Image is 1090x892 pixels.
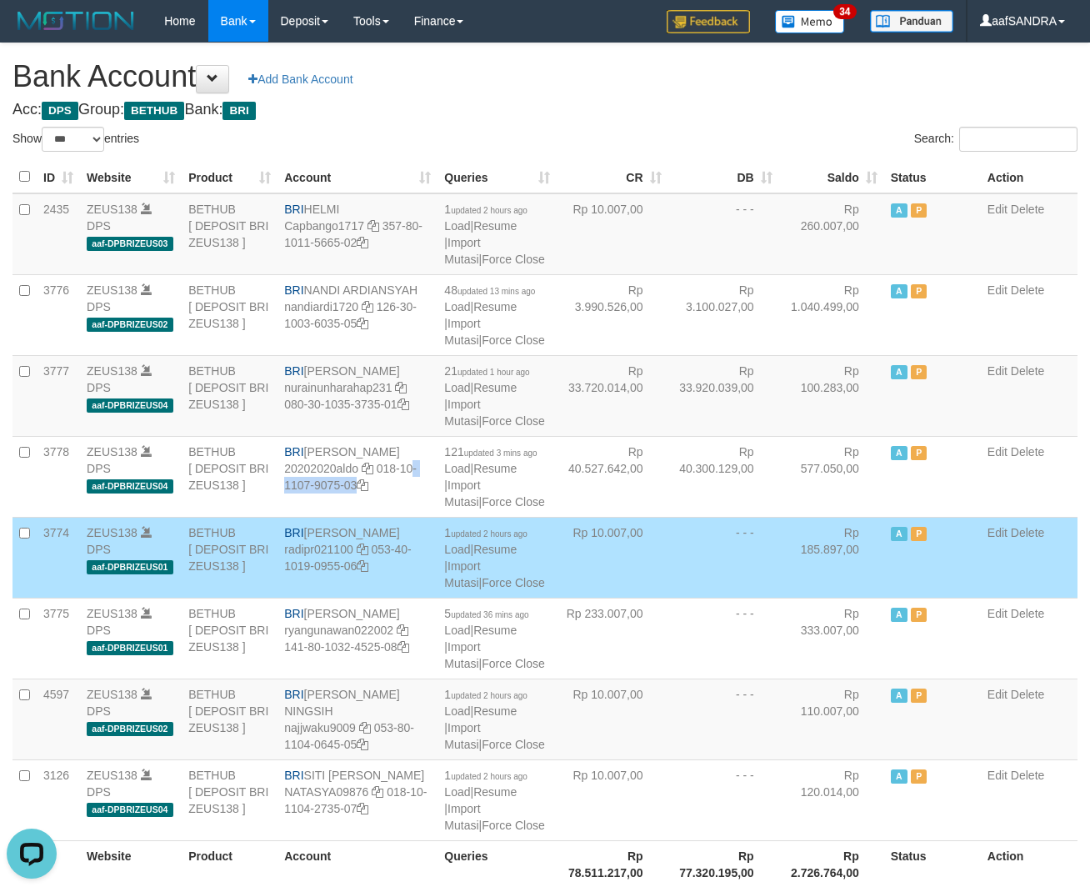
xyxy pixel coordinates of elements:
[87,203,137,216] a: ZEUS138
[372,785,383,799] a: Copy NATASYA09876 to clipboard
[182,517,277,598] td: BETHUB [ DEPOSIT BRI ZEUS138 ]
[437,161,557,193] th: Queries: activate to sort column ascending
[277,355,437,436] td: [PERSON_NAME] 080-30-1035-3735-01
[444,398,480,428] a: Import Mutasi
[451,691,527,700] span: updated 2 hours ago
[557,436,667,517] td: Rp 40.527.642,00
[87,398,173,413] span: aaf-DPBRIZEUS04
[891,446,907,460] span: Active
[779,436,884,517] td: Rp 577.050,00
[1011,364,1044,378] a: Delete
[557,161,667,193] th: CR: activate to sort column ascending
[284,462,358,475] a: 20202020aldo
[482,253,544,266] a: Force Close
[668,161,779,193] th: DB: activate to sort column ascending
[451,772,527,781] span: updated 2 hours ago
[87,769,137,782] a: ZEUS138
[911,203,927,218] span: Paused
[42,102,78,120] span: DPS
[12,102,1077,118] h4: Acc: Group: Bank:
[397,398,409,411] a: Copy 080301035373501 to clipboard
[987,688,1007,701] a: Edit
[987,364,1007,378] a: Edit
[182,161,277,193] th: Product: activate to sort column ascending
[482,495,544,509] a: Force Close
[473,704,517,718] a: Resume
[457,368,530,377] span: updated 1 hour ago
[464,449,537,458] span: updated 3 mins ago
[80,161,182,193] th: Website: activate to sort column ascending
[482,414,544,428] a: Force Close
[12,60,1077,93] h1: Bank Account
[1011,203,1044,216] a: Delete
[473,300,517,313] a: Resume
[80,517,182,598] td: DPS
[444,203,544,266] span: | | |
[182,840,277,888] th: Product
[884,161,981,193] th: Status
[473,785,517,799] a: Resume
[87,688,137,701] a: ZEUS138
[37,759,80,840] td: 3126
[284,364,303,378] span: BRI
[362,300,373,313] a: Copy nandiardi1720 to clipboard
[987,203,1007,216] a: Edit
[451,206,527,215] span: updated 2 hours ago
[891,203,907,218] span: Active
[87,318,173,332] span: aaf-DPBRIZEUS02
[775,10,845,33] img: Button%20Memo.svg
[444,704,470,718] a: Load
[87,445,137,459] a: ZEUS138
[87,722,173,736] span: aaf-DPBRIZEUS02
[397,640,409,654] a: Copy 141801032452508 to clipboard
[37,517,80,598] td: 3774
[444,445,544,509] span: | | |
[284,203,303,216] span: BRI
[473,219,517,233] a: Resume
[284,785,368,799] a: NATASYA09876
[284,219,364,233] a: Capbango1717
[87,526,137,539] a: ZEUS138
[444,300,470,313] a: Load
[891,608,907,622] span: Active
[1011,607,1044,620] a: Delete
[444,624,470,637] a: Load
[1011,283,1044,297] a: Delete
[444,802,480,832] a: Import Mutasi
[451,610,528,619] span: updated 36 mins ago
[557,193,667,275] td: Rp 10.007,00
[891,284,907,298] span: Active
[284,283,303,297] span: BRI
[911,769,927,784] span: Paused
[668,759,779,840] td: - - -
[12,127,139,152] label: Show entries
[80,436,182,517] td: DPS
[911,608,927,622] span: Paused
[557,517,667,598] td: Rp 10.007,00
[277,598,437,679] td: [PERSON_NAME] 141-80-1032-4525-08
[444,462,470,475] a: Load
[87,479,173,494] span: aaf-DPBRIZEUS04
[444,283,535,297] span: 48
[987,283,1007,297] a: Edit
[668,355,779,436] td: Rp 33.920.039,00
[277,517,437,598] td: [PERSON_NAME] 053-40-1019-0955-06
[444,688,544,751] span: | | |
[12,8,139,33] img: MOTION_logo.png
[357,236,368,249] a: Copy 357801011566502 to clipboard
[457,287,535,296] span: updated 13 mins ago
[444,236,480,266] a: Import Mutasi
[37,355,80,436] td: 3777
[473,543,517,556] a: Resume
[444,283,544,347] span: | | |
[1011,688,1044,701] a: Delete
[833,4,856,19] span: 34
[911,365,927,379] span: Paused
[357,317,368,330] a: Copy 126301003603505 to clipboard
[557,840,667,888] th: Rp 78.511.217,00
[357,802,368,815] a: Copy 018101104273507 to clipboard
[284,607,303,620] span: BRI
[1011,445,1044,459] a: Delete
[444,721,480,751] a: Import Mutasi
[395,381,407,394] a: Copy nurainunharahap231 to clipboard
